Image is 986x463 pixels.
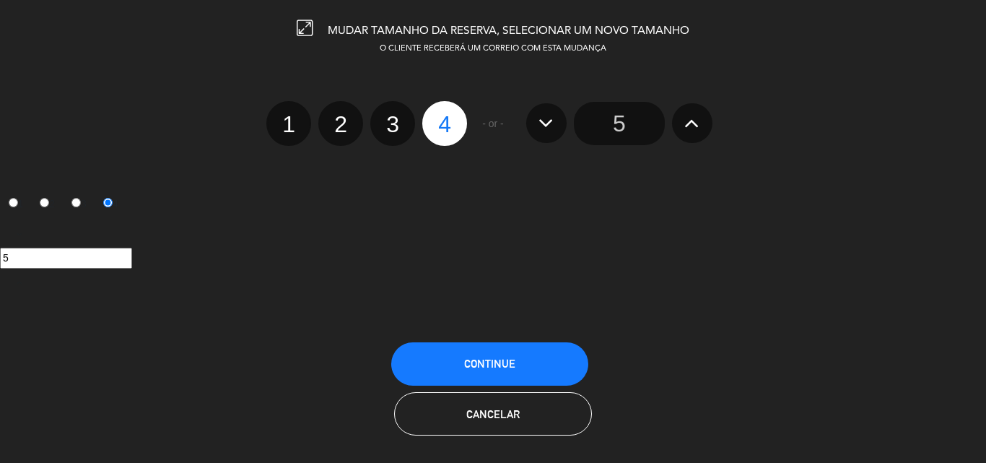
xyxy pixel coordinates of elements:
[95,191,126,216] label: 4
[32,191,64,216] label: 2
[266,101,311,146] label: 1
[370,101,415,146] label: 3
[394,392,591,436] button: Cancelar
[64,191,95,216] label: 3
[40,198,49,207] input: 2
[103,198,113,207] input: 4
[9,198,18,207] input: 1
[71,198,81,207] input: 3
[391,342,588,386] button: CONTINUE
[422,101,467,146] label: 4
[464,358,515,370] span: CONTINUE
[466,408,520,420] span: Cancelar
[328,25,689,37] span: MUDAR TAMANHO DA RESERVA, SELECIONAR UM NOVO TAMANHO
[380,45,606,53] span: O CLIENTE RECEBERÁ UM CORREIO COM ESTA MUDANÇA
[482,116,504,132] span: - or -
[318,101,363,146] label: 2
